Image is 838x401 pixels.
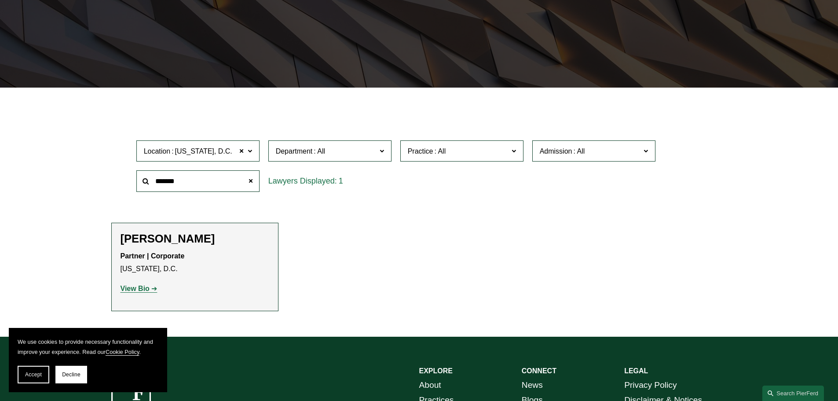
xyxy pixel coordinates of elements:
span: Decline [62,372,81,378]
section: Cookie banner [9,328,167,392]
strong: LEGAL [624,367,648,375]
span: Department [276,147,313,155]
button: Decline [55,366,87,383]
button: Accept [18,366,49,383]
strong: Partner | Corporate [121,252,185,260]
strong: EXPLORE [419,367,453,375]
span: 1 [339,177,343,185]
h2: [PERSON_NAME] [121,232,269,246]
p: [US_STATE], D.C. [121,250,269,276]
span: Location [144,147,171,155]
a: Search this site [762,386,824,401]
strong: CONNECT [522,367,556,375]
span: Accept [25,372,42,378]
a: View Bio [121,285,157,292]
p: We use cookies to provide necessary functionality and improve your experience. Read our . [18,337,158,357]
a: Privacy Policy [624,378,677,393]
a: About [419,378,441,393]
span: Practice [408,147,433,155]
strong: View Bio [121,285,150,292]
span: [US_STATE], D.C. [175,146,232,157]
span: Admission [540,147,572,155]
a: News [522,378,543,393]
a: Cookie Policy [106,349,139,355]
